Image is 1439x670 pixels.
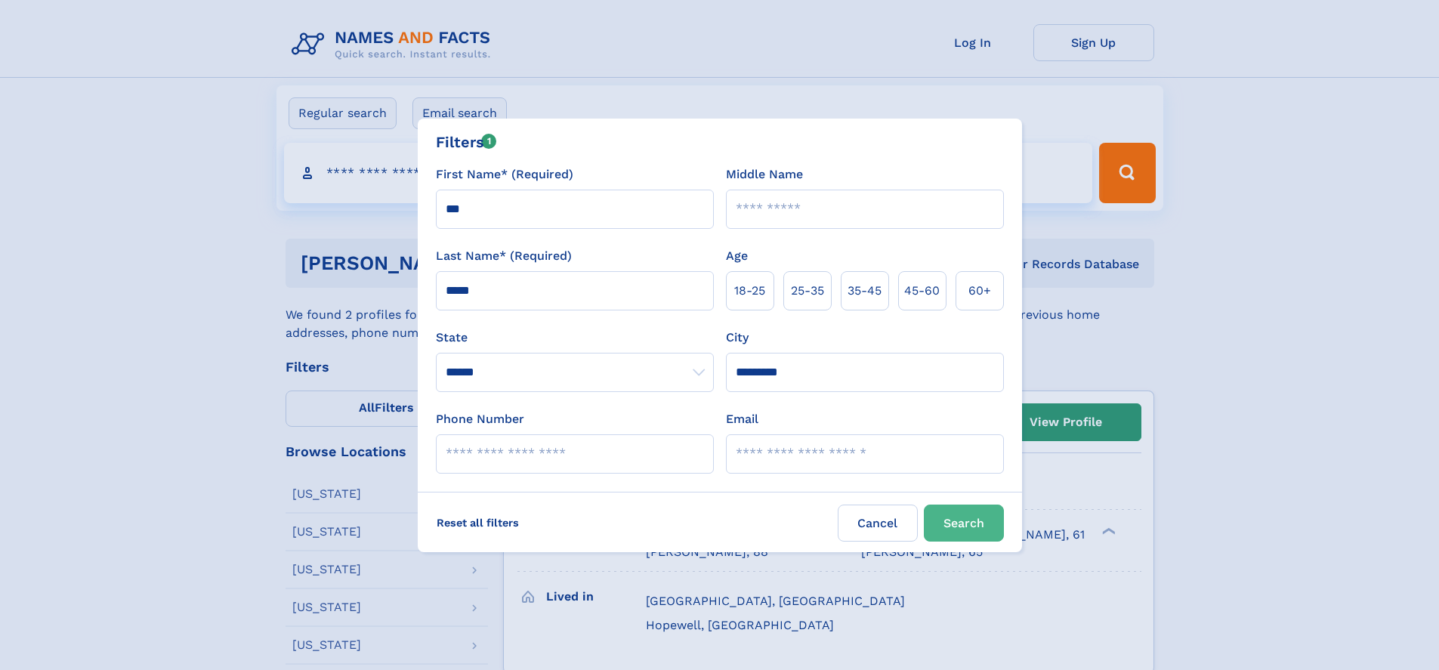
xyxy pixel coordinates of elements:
span: 25‑35 [791,282,824,300]
label: City [726,329,749,347]
span: 60+ [968,282,991,300]
label: State [436,329,714,347]
span: 45‑60 [904,282,940,300]
span: 18‑25 [734,282,765,300]
button: Search [924,505,1004,542]
label: First Name* (Required) [436,165,573,184]
label: Reset all filters [427,505,529,541]
label: Middle Name [726,165,803,184]
span: 35‑45 [848,282,882,300]
label: Age [726,247,748,265]
label: Phone Number [436,410,524,428]
label: Last Name* (Required) [436,247,572,265]
label: Email [726,410,758,428]
div: Filters [436,131,497,153]
label: Cancel [838,505,918,542]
